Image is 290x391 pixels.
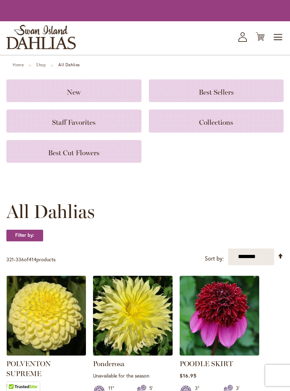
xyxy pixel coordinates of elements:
a: POODLE SKIRT [180,350,259,357]
a: Collections [149,110,284,132]
p: Unavailable for the season [93,372,173,379]
span: 414 [29,256,36,263]
a: Shop [36,62,46,67]
a: New [6,79,141,102]
span: Best Sellers [199,88,234,96]
a: Best Cut Flowers [6,140,141,163]
span: $16.95 [180,372,197,379]
p: - of products [6,254,56,265]
a: Ponderosa [93,359,124,368]
span: Staff Favorites [52,118,95,127]
a: Home [13,62,24,67]
a: POLVENTON SUPREME [6,359,51,378]
strong: Filter by: [6,229,43,241]
a: POLVENTON SUPREME [6,350,86,357]
a: Best Sellers [149,79,284,102]
img: Ponderosa [93,276,173,356]
a: POODLE SKIRT [180,359,233,368]
span: 336 [16,256,24,263]
span: Best Cut Flowers [48,149,99,157]
span: 321 [6,256,14,263]
span: New [67,88,81,96]
a: Staff Favorites [6,110,141,132]
img: POODLE SKIRT [180,276,259,356]
img: POLVENTON SUPREME [6,276,86,356]
a: store logo [6,25,76,49]
a: Ponderosa [93,350,173,357]
span: All Dahlias [6,201,95,222]
span: Collections [199,118,233,127]
iframe: Launch Accessibility Center [5,366,25,386]
strong: All Dahlias [58,62,80,67]
label: Sort by: [205,252,224,265]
